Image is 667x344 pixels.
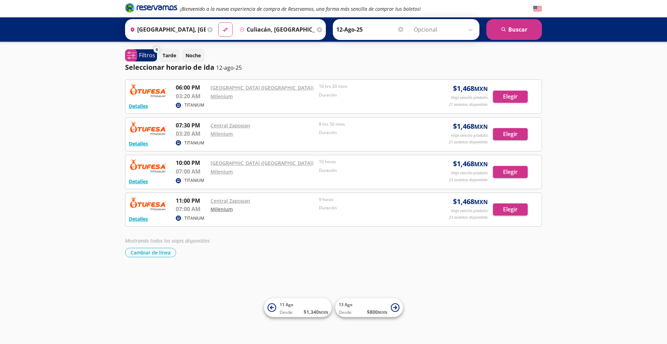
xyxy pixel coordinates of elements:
[367,308,387,316] span: $ 800
[414,21,476,38] input: Opcional
[319,92,424,98] p: Duración
[129,102,148,110] button: Detalles
[474,160,488,168] small: MXN
[335,298,403,317] button: 13 AgoDesde:$800MXN
[453,83,488,94] span: $ 1,468
[163,52,176,59] p: Tarde
[211,131,233,137] a: Milenium
[125,49,157,61] button: 0Filtros
[319,205,424,211] p: Duración
[129,159,167,173] img: RESERVAMOS
[339,302,352,308] span: 13 Ago
[319,83,424,90] p: 10 hrs 20 mins
[336,21,404,38] input: Elegir Fecha
[127,21,206,38] input: Buscar Origen
[449,215,488,220] p: 23 asientos disponibles
[533,5,542,13] button: English
[451,95,488,101] p: Viaje sencillo p/adulto
[159,49,180,62] button: Tarde
[125,62,214,73] p: Seleccionar horario de ida
[180,6,421,12] em: ¡Bienvenido a la nueva experiencia de compra de Reservamos, una forma más sencilla de comprar tus...
[176,167,207,176] p: 07:00 AM
[237,21,315,38] input: Buscar Destino
[211,84,313,91] a: [GEOGRAPHIC_DATA] ([GEOGRAPHIC_DATA])
[129,140,148,147] button: Detalles
[211,160,313,166] a: [GEOGRAPHIC_DATA] ([GEOGRAPHIC_DATA])
[184,177,204,184] p: TITANIUM
[451,170,488,176] p: Viaje sencillo p/adulto
[451,133,488,139] p: Viaje sencillo p/adulto
[319,121,424,127] p: 8 hrs 50 mins
[184,140,204,146] p: TITANIUM
[211,206,233,212] a: Milenium
[319,159,424,165] p: 10 horas
[129,215,148,223] button: Detalles
[378,310,387,315] small: MXN
[129,83,167,97] img: RESERVAMOS
[280,309,293,316] span: Desde:
[176,205,207,213] p: 07:00 AM
[182,49,205,62] button: Noche
[125,2,177,13] i: Brand Logo
[184,102,204,108] p: TITANIUM
[339,309,352,316] span: Desde:
[493,203,528,216] button: Elegir
[304,308,328,316] span: $ 1,340
[449,177,488,183] p: 23 asientos disponibles
[216,64,242,72] p: 12-ago-25
[129,178,148,185] button: Detalles
[186,52,201,59] p: Noche
[156,47,158,53] span: 0
[211,122,250,129] a: Central Zapopan
[125,2,177,15] a: Brand Logo
[139,51,155,59] p: Filtros
[319,310,328,315] small: MXN
[453,121,488,132] span: $ 1,468
[319,129,424,136] p: Duración
[176,83,207,92] p: 06:00 PM
[449,102,488,108] p: 21 asientos disponibles
[184,215,204,221] p: TITANIUM
[493,166,528,178] button: Elegir
[129,121,167,135] img: RESERVAMOS
[176,121,207,129] p: 07:30 PM
[451,208,488,214] p: Viaje sencillo p/adulto
[176,159,207,167] p: 10:00 PM
[125,248,176,257] button: Cambiar de línea
[486,19,542,40] button: Buscar
[125,237,210,244] em: Mostrando todos los viajes disponibles
[280,302,293,308] span: 11 Ago
[176,196,207,205] p: 11:00 PM
[211,198,250,204] a: Central Zapopan
[493,128,528,140] button: Elegir
[211,93,233,100] a: Milenium
[493,91,528,103] button: Elegir
[176,92,207,100] p: 03:20 AM
[474,85,488,93] small: MXN
[474,123,488,131] small: MXN
[449,139,488,145] p: 21 asientos disponibles
[264,298,332,317] button: 11 AgoDesde:$1,340MXN
[129,196,167,210] img: RESERVAMOS
[319,196,424,203] p: 9 horas
[453,196,488,207] span: $ 1,468
[474,198,488,206] small: MXN
[211,168,233,175] a: Milenium
[176,129,207,138] p: 03:20 AM
[319,167,424,174] p: Duración
[453,159,488,169] span: $ 1,468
